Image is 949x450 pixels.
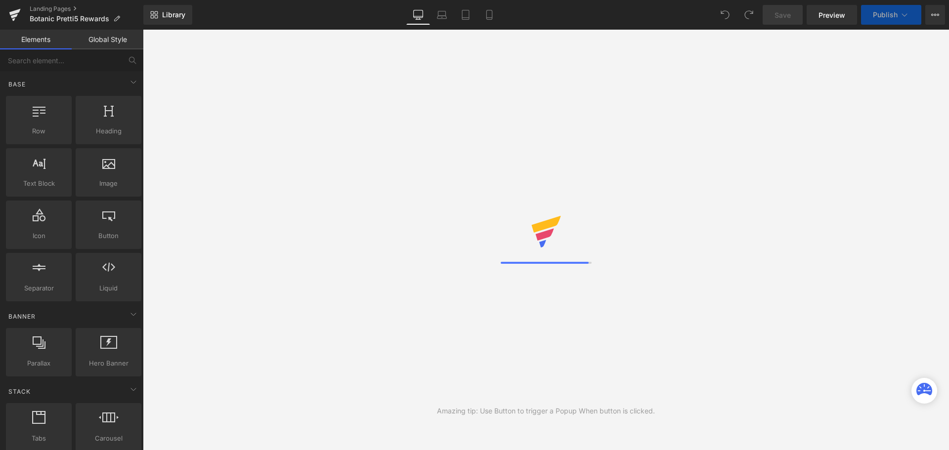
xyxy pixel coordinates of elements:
span: Banner [7,312,37,321]
a: Desktop [406,5,430,25]
button: More [925,5,945,25]
span: Preview [819,10,845,20]
span: Tabs [9,433,69,444]
a: New Library [143,5,192,25]
span: Hero Banner [79,358,138,368]
a: Tablet [454,5,477,25]
span: Parallax [9,358,69,368]
button: Undo [715,5,735,25]
span: Text Block [9,178,69,189]
span: Separator [9,283,69,293]
span: Stack [7,387,32,396]
span: Botanic Pretti5 Rewards [30,15,109,23]
a: Mobile [477,5,501,25]
span: Button [79,231,138,241]
button: Redo [739,5,759,25]
a: Landing Pages [30,5,143,13]
span: Liquid [79,283,138,293]
span: Icon [9,231,69,241]
span: Row [9,126,69,136]
span: Heading [79,126,138,136]
a: Laptop [430,5,454,25]
button: Publish [861,5,921,25]
span: Base [7,80,27,89]
span: Library [162,10,185,19]
span: Save [775,10,791,20]
span: Publish [873,11,898,19]
a: Global Style [72,30,143,49]
span: Carousel [79,433,138,444]
a: Preview [807,5,857,25]
span: Image [79,178,138,189]
div: Amazing tip: Use Button to trigger a Popup When button is clicked. [437,406,655,416]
